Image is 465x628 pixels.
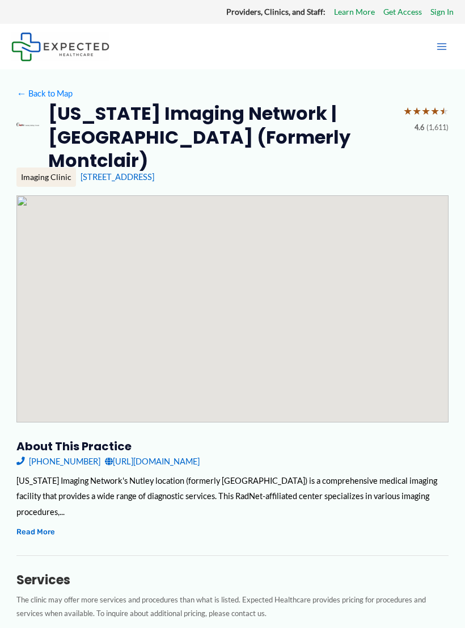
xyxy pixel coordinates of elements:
[383,5,422,19] a: Get Access
[48,102,394,173] h2: [US_STATE] Imaging Network | [GEOGRAPHIC_DATA] (Formerly Montclair)
[415,121,424,135] span: 4.6
[430,102,439,121] span: ★
[439,102,449,121] span: ★
[430,5,454,19] a: Sign In
[105,454,200,469] a: [URL][DOMAIN_NAME]
[16,168,76,187] div: Imaging Clinic
[16,525,55,538] button: Read More
[16,89,27,99] span: ←
[11,32,109,61] img: Expected Healthcare Logo - side, dark font, small
[426,121,449,135] span: (1,611)
[16,86,73,101] a: ←Back to Map
[16,454,100,469] a: [PHONE_NUMBER]
[81,172,154,182] a: [STREET_ADDRESS]
[430,35,454,58] button: Main menu toggle
[421,102,430,121] span: ★
[16,593,449,621] p: The clinic may offer more services and procedures than what is listed. Expected Healthcare provid...
[412,102,421,121] span: ★
[16,473,449,519] div: [US_STATE] Imaging Network's Nutley location (formerly [GEOGRAPHIC_DATA]) is a comprehensive medi...
[16,439,449,454] h3: About this practice
[16,572,449,588] h3: Services
[226,7,325,16] strong: Providers, Clinics, and Staff:
[334,5,375,19] a: Learn More
[403,102,412,121] span: ★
